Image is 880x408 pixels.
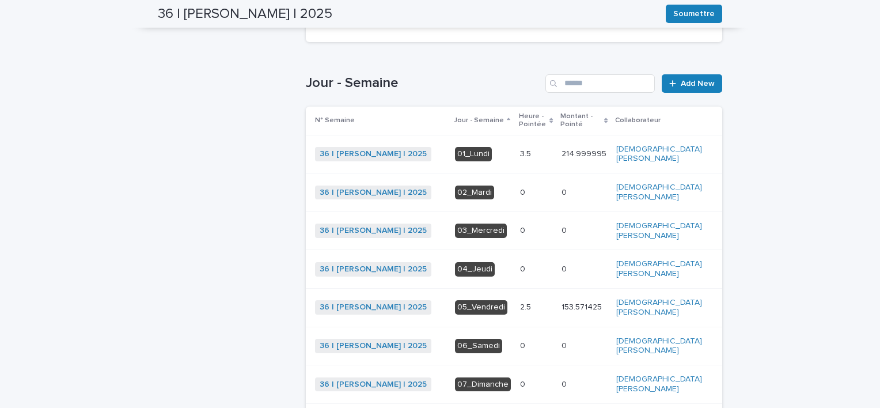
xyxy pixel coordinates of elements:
p: Heure - Pointée [519,110,547,131]
a: 36 | [PERSON_NAME] | 2025 [320,226,427,236]
a: [DEMOGRAPHIC_DATA][PERSON_NAME] [616,259,704,279]
p: 0 [520,377,528,390]
tr: 36 | [PERSON_NAME] | 2025 01_Lundi3.53.5 214.999995214.999995 [DEMOGRAPHIC_DATA][PERSON_NAME] [306,135,722,173]
a: [DEMOGRAPHIC_DATA][PERSON_NAME] [616,337,704,356]
h2: 36 | [PERSON_NAME] | 2025 [158,6,332,22]
p: 0 [520,186,528,198]
span: Soumettre [673,8,715,20]
a: [DEMOGRAPHIC_DATA][PERSON_NAME] [616,375,704,394]
tr: 36 | [PERSON_NAME] | 2025 05_Vendredi2.52.5 153.571425153.571425 [DEMOGRAPHIC_DATA][PERSON_NAME] [306,288,722,327]
a: Add New [662,74,722,93]
a: 36 | [PERSON_NAME] | 2025 [320,265,427,274]
a: 36 | [PERSON_NAME] | 2025 [320,380,427,390]
p: 3.5 [520,147,533,159]
div: 01_Lundi [455,147,492,161]
a: 36 | [PERSON_NAME] | 2025 [320,303,427,312]
span: Add New [681,80,715,88]
input: Search [545,74,655,93]
a: [DEMOGRAPHIC_DATA][PERSON_NAME] [616,298,704,318]
a: [DEMOGRAPHIC_DATA][PERSON_NAME] [616,183,704,202]
tr: 36 | [PERSON_NAME] | 2025 07_Dimanche00 00 [DEMOGRAPHIC_DATA][PERSON_NAME] [306,365,722,404]
tr: 36 | [PERSON_NAME] | 2025 06_Samedi00 00 [DEMOGRAPHIC_DATA][PERSON_NAME] [306,327,722,365]
p: 0 [562,339,569,351]
div: 06_Samedi [455,339,502,353]
p: Montant - Pointé [560,110,602,131]
tr: 36 | [PERSON_NAME] | 2025 03_Mercredi00 00 [DEMOGRAPHIC_DATA][PERSON_NAME] [306,211,722,250]
p: Jour - Semaine [454,114,504,127]
button: Soumettre [666,5,722,23]
div: 05_Vendredi [455,300,507,315]
p: 0 [520,339,528,351]
p: 0 [562,224,569,236]
a: 36 | [PERSON_NAME] | 2025 [320,341,427,351]
p: 0 [562,377,569,390]
a: 36 | [PERSON_NAME] | 2025 [320,149,427,159]
p: 153.571425 [562,300,604,312]
h1: Jour - Semaine [306,75,541,92]
div: 07_Dimanche [455,377,511,392]
div: 04_Jeudi [455,262,495,277]
div: 03_Mercredi [455,224,507,238]
p: N° Semaine [315,114,355,127]
a: [DEMOGRAPHIC_DATA][PERSON_NAME] [616,145,704,164]
p: 0 [562,186,569,198]
p: 214.999995 [562,147,609,159]
p: 2.5 [520,300,533,312]
a: [DEMOGRAPHIC_DATA][PERSON_NAME] [616,221,704,241]
p: 0 [562,262,569,274]
div: 02_Mardi [455,186,494,200]
p: 0 [520,262,528,274]
p: Collaborateur [615,114,661,127]
a: 36 | [PERSON_NAME] | 2025 [320,188,427,198]
tr: 36 | [PERSON_NAME] | 2025 02_Mardi00 00 [DEMOGRAPHIC_DATA][PERSON_NAME] [306,173,722,212]
tr: 36 | [PERSON_NAME] | 2025 04_Jeudi00 00 [DEMOGRAPHIC_DATA][PERSON_NAME] [306,250,722,289]
p: 0 [520,224,528,236]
